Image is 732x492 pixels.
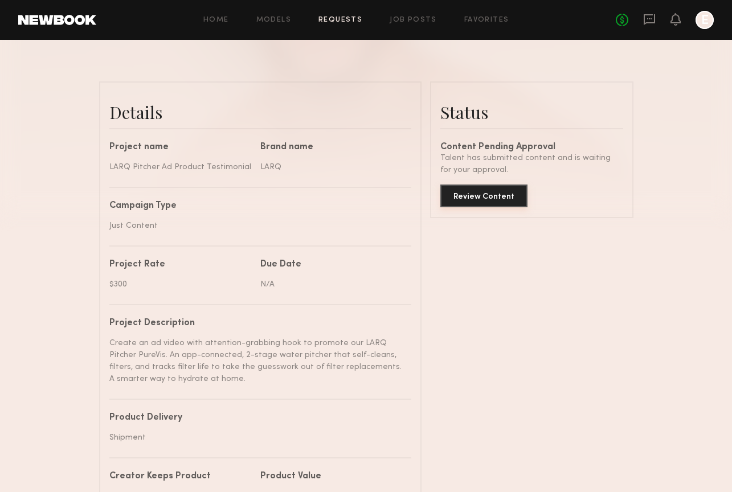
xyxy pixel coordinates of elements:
[18,30,27,39] img: website_grey.svg
[440,101,623,124] div: Status
[109,337,403,385] div: Create an ad video with attention-grabbing hook to promote our LARQ Pitcher PureVis. An app-conne...
[18,18,27,27] img: logo_orange.svg
[440,184,527,207] button: Review Content
[109,432,403,444] div: Shipment
[126,67,192,75] div: Keywords by Traffic
[260,278,403,290] div: N/A
[440,152,623,176] div: Talent has submitted content and is waiting for your approval.
[113,66,122,75] img: tab_keywords_by_traffic_grey.svg
[109,143,252,152] div: Project name
[109,101,411,124] div: Details
[260,260,403,269] div: Due Date
[32,18,56,27] div: v 4.0.25
[109,202,403,211] div: Campaign Type
[31,66,40,75] img: tab_domain_overview_orange.svg
[260,472,403,481] div: Product Value
[109,472,252,481] div: Creator Keeps Product
[440,143,623,152] div: Content Pending Approval
[203,17,229,24] a: Home
[109,220,403,232] div: Just Content
[109,319,403,328] div: Project Description
[260,161,403,173] div: LARQ
[260,143,403,152] div: Brand name
[256,17,291,24] a: Models
[696,11,714,29] a: E
[109,260,252,269] div: Project Rate
[390,17,437,24] a: Job Posts
[30,30,125,39] div: Domain: [DOMAIN_NAME]
[109,278,252,290] div: $300
[109,161,252,173] div: LARQ Pitcher Ad Product Testimonial
[109,413,403,423] div: Product Delivery
[43,67,102,75] div: Domain Overview
[318,17,362,24] a: Requests
[464,17,509,24] a: Favorites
